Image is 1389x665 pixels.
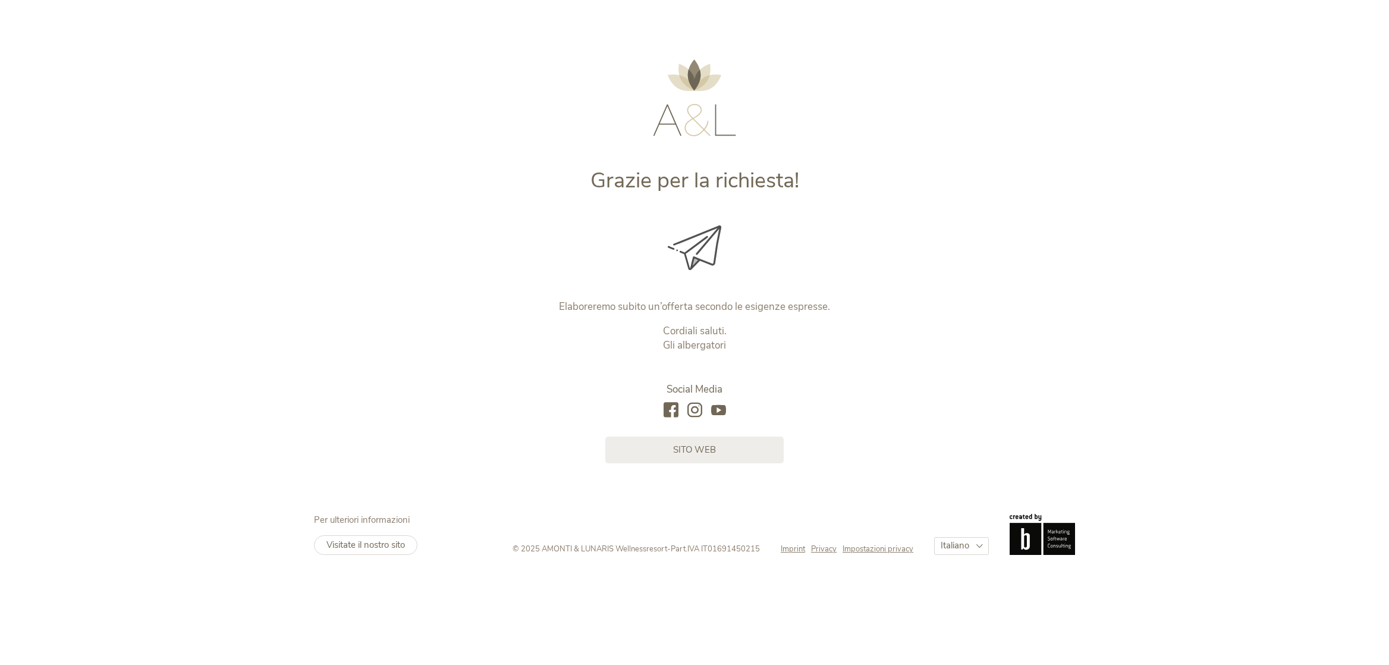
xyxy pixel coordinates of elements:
a: facebook [664,403,678,419]
span: Visitate il nostro sito [326,539,405,551]
span: Privacy [811,544,837,554]
a: Visitate il nostro sito [314,535,417,555]
span: Per ulteriori informazioni [314,514,410,526]
img: Grazie per la richiesta! [668,225,721,270]
a: sito web [605,437,784,463]
img: AMONTI & LUNARIS Wellnessresort [653,59,736,136]
span: © 2025 AMONTI & LUNARIS Wellnessresort [513,544,667,554]
span: Part.IVA IT01691450215 [671,544,760,554]
p: Elaboreremo subito un’offerta secondo le esigenze espresse. [447,300,943,314]
span: Social Media [667,382,722,396]
span: sito web [673,444,716,456]
span: Grazie per la richiesta! [590,166,799,195]
a: Privacy [811,544,843,554]
a: youtube [711,403,726,419]
a: instagram [687,403,702,419]
img: Brandnamic GmbH | Leading Hospitality Solutions [1010,514,1075,554]
a: Impostazioni privacy [843,544,913,554]
a: Imprint [781,544,811,554]
span: - [667,544,671,554]
p: Cordiali saluti. Gli albergatori [447,324,943,353]
span: Imprint [781,544,805,554]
